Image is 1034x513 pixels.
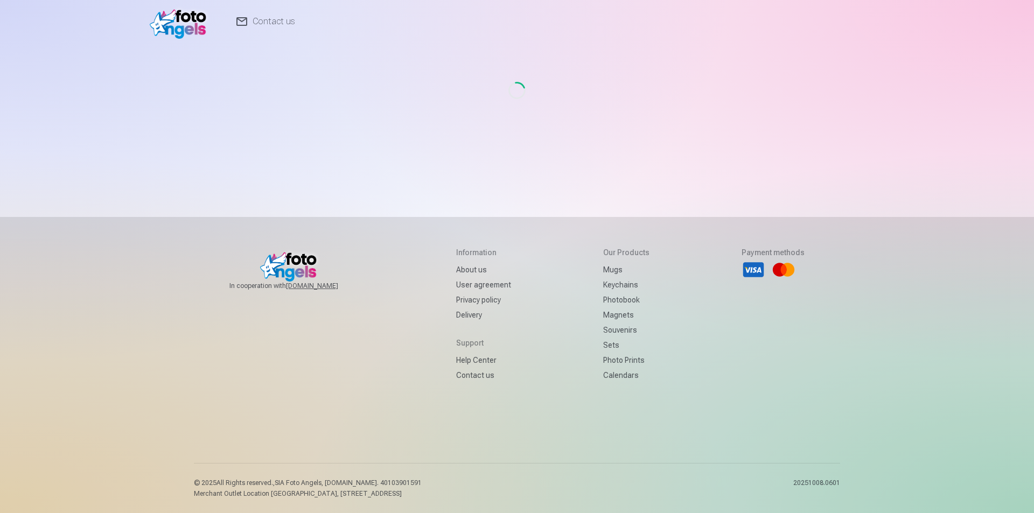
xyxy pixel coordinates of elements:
a: [DOMAIN_NAME] [286,282,364,290]
a: Privacy policy [456,292,511,307]
a: User agreement [456,277,511,292]
a: Contact us [456,368,511,383]
a: Magnets [603,307,649,322]
h5: Information [456,247,511,258]
a: Photo prints [603,353,649,368]
a: Help Center [456,353,511,368]
h5: Support [456,338,511,348]
a: Keychains [603,277,649,292]
a: Photobook [603,292,649,307]
a: Delivery [456,307,511,322]
span: SIA Foto Angels, [DOMAIN_NAME]. 40103901591 [275,479,422,487]
p: © 2025 All Rights reserved. , [194,479,422,487]
h5: Our products [603,247,649,258]
a: About us [456,262,511,277]
span: In cooperation with [229,282,364,290]
li: Mastercard [772,258,795,282]
a: Mugs [603,262,649,277]
h5: Payment methods [742,247,805,258]
li: Visa [742,258,765,282]
p: Merchant Outlet Location [GEOGRAPHIC_DATA], [STREET_ADDRESS] [194,489,422,498]
p: 20251008.0601 [793,479,840,498]
a: Sets [603,338,649,353]
img: /v1 [150,4,212,39]
a: Calendars [603,368,649,383]
a: Souvenirs [603,322,649,338]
